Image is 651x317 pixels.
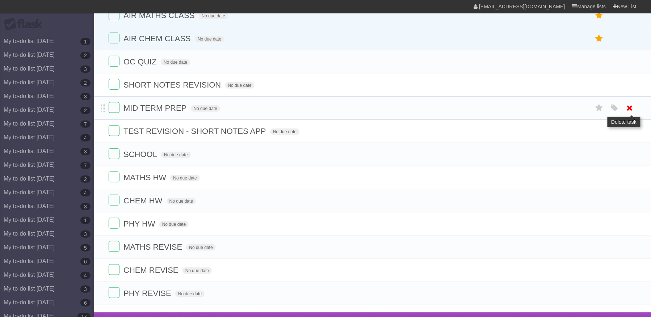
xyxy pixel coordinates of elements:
[592,9,606,21] label: Star task
[109,56,119,67] label: Done
[182,267,212,274] span: No due date
[80,231,91,238] b: 3
[161,152,190,158] span: No due date
[167,198,196,204] span: No due date
[195,36,224,42] span: No due date
[109,9,119,20] label: Done
[80,38,91,45] b: 1
[109,172,119,182] label: Done
[109,195,119,206] label: Done
[80,203,91,210] b: 3
[80,217,91,224] b: 1
[80,148,91,155] b: 3
[225,82,255,89] span: No due date
[123,103,188,113] span: MID TERM PREP
[159,221,189,228] span: No due date
[109,125,119,136] label: Done
[109,218,119,229] label: Done
[80,176,91,183] b: 2
[123,57,159,66] span: OC QUIZ
[80,121,91,128] b: 7
[80,162,91,169] b: 7
[109,33,119,43] label: Done
[4,18,47,31] div: Flask
[123,127,268,136] span: TEST REVISION - SHORT NOTES APP
[80,52,91,59] b: 2
[80,189,91,196] b: 4
[592,33,606,45] label: Star task
[80,79,91,86] b: 2
[80,107,91,114] b: 2
[80,134,91,141] b: 4
[123,196,164,205] span: CHEM HW
[123,150,159,159] span: SCHOOL
[80,244,91,252] b: 5
[270,128,299,135] span: No due date
[592,102,606,114] label: Star task
[123,173,168,182] span: MATHS HW
[123,266,180,275] span: CHEM REVISE
[123,11,196,20] span: AIR MATHS CLASS
[80,65,91,73] b: 3
[123,242,184,252] span: MATHS REVISE
[109,287,119,298] label: Done
[199,13,228,19] span: No due date
[109,264,119,275] label: Done
[109,102,119,113] label: Done
[80,286,91,293] b: 3
[109,148,119,159] label: Done
[161,59,190,65] span: No due date
[80,258,91,265] b: 6
[123,80,223,89] span: SHORT NOTES REVISION
[80,272,91,279] b: 4
[186,244,215,251] span: No due date
[191,105,220,112] span: No due date
[80,299,91,307] b: 6
[123,289,173,298] span: PHY REVISE
[109,241,119,252] label: Done
[123,219,157,228] span: PHY HW
[175,291,205,297] span: No due date
[123,34,193,43] span: AIR CHEM CLASS
[170,175,199,181] span: No due date
[80,93,91,100] b: 3
[109,79,119,90] label: Done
